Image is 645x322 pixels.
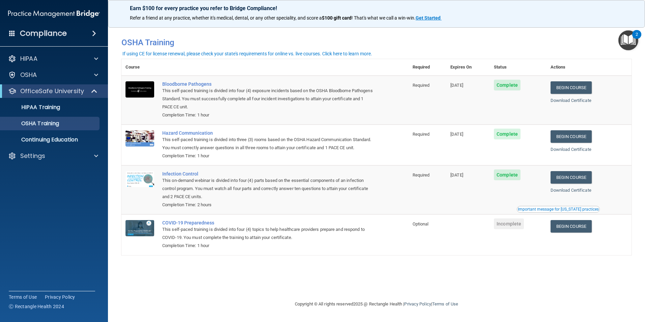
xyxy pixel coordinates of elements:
[162,152,375,160] div: Completion Time: 1 hour
[551,220,592,233] a: Begin Course
[352,15,416,21] span: ! That's what we call a win-win.
[162,130,375,136] a: Hazard Communication
[551,188,591,193] a: Download Certificate
[162,81,375,87] a: Bloodborne Pathogens
[9,294,37,300] a: Terms of Use
[162,136,375,152] div: This self-paced training is divided into three (3) rooms based on the OSHA Hazard Communication S...
[517,206,600,213] button: Read this if you are a dental practitioner in the state of CA
[416,15,442,21] a: Get Started
[20,71,37,79] p: OSHA
[8,152,98,160] a: Settings
[8,71,98,79] a: OSHA
[636,34,638,43] div: 2
[130,15,322,21] span: Refer a friend at any practice, whether it's medical, dental, or any other speciality, and score a
[20,55,37,63] p: HIPAA
[162,242,375,250] div: Completion Time: 1 hour
[130,5,469,11] p: Earn $100 for every practice you refer to Bridge Compliance!
[162,87,375,111] div: This self-paced training is divided into four (4) exposure incidents based on the OSHA Bloodborne...
[162,201,375,209] div: Completion Time: 2 hours
[20,29,67,38] h4: Compliance
[413,221,429,226] span: Optional
[404,301,431,306] a: Privacy Policy
[490,59,546,76] th: Status
[322,15,352,21] strong: $100 gift card
[121,50,373,57] button: If using CE for license renewal, please check your state's requirements for online vs. live cours...
[446,59,490,76] th: Expires On
[551,98,591,103] a: Download Certificate
[45,294,75,300] a: Privacy Policy
[494,218,524,229] span: Incomplete
[20,152,45,160] p: Settings
[8,87,98,95] a: OfficeSafe University
[618,30,638,50] button: Open Resource Center, 2 new notifications
[4,104,60,111] p: HIPAA Training
[8,7,100,21] img: PMB logo
[409,59,446,76] th: Required
[413,132,430,137] span: Required
[413,83,430,88] span: Required
[450,83,463,88] span: [DATE]
[162,220,375,225] a: COVID-19 Preparedness
[551,130,592,143] a: Begin Course
[432,301,458,306] a: Terms of Use
[122,51,372,56] div: If using CE for license renewal, please check your state's requirements for online vs. live cours...
[121,38,632,47] h4: OSHA Training
[546,59,632,76] th: Actions
[162,177,375,201] div: This on-demand webinar is divided into four (4) parts based on the essential components of an inf...
[416,15,441,21] strong: Get Started
[8,55,98,63] a: HIPAA
[162,225,375,242] div: This self-paced training is divided into four (4) topics to help healthcare providers prepare and...
[9,303,64,310] span: Ⓒ Rectangle Health 2024
[551,81,592,94] a: Begin Course
[4,120,59,127] p: OSHA Training
[450,172,463,178] span: [DATE]
[413,172,430,178] span: Required
[494,129,521,139] span: Complete
[551,171,592,184] a: Begin Course
[518,207,599,211] div: Important message for [US_STATE] practices
[551,147,591,152] a: Download Certificate
[162,171,375,177] a: Infection Control
[494,169,521,180] span: Complete
[4,136,96,143] p: Continuing Education
[253,293,500,315] div: Copyright © All rights reserved 2025 @ Rectangle Health | |
[494,80,521,90] span: Complete
[450,132,463,137] span: [DATE]
[20,87,84,95] p: OfficeSafe University
[121,59,158,76] th: Course
[162,111,375,119] div: Completion Time: 1 hour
